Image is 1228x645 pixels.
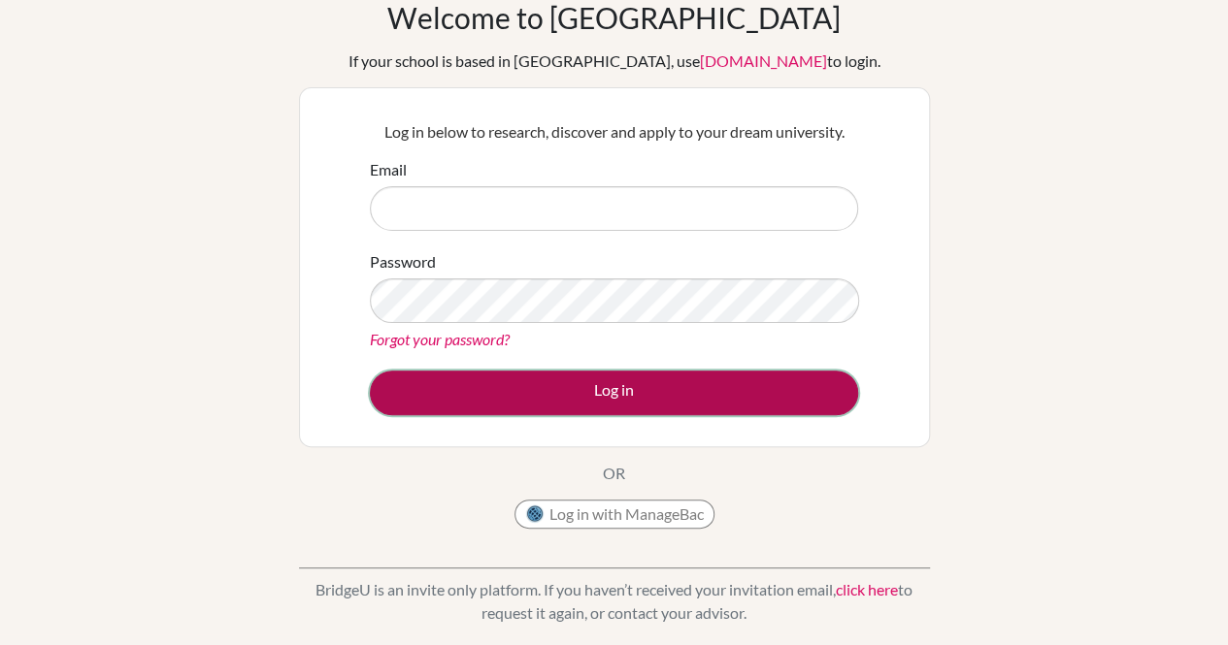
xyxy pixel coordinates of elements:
a: Forgot your password? [370,330,510,348]
p: BridgeU is an invite only platform. If you haven’t received your invitation email, to request it ... [299,578,930,625]
p: OR [603,462,625,485]
div: If your school is based in [GEOGRAPHIC_DATA], use to login. [348,49,880,73]
a: click here [836,580,898,598]
label: Password [370,250,436,274]
label: Email [370,158,407,181]
button: Log in [370,371,858,415]
p: Log in below to research, discover and apply to your dream university. [370,120,858,144]
button: Log in with ManageBac [514,500,714,529]
a: [DOMAIN_NAME] [700,51,827,70]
